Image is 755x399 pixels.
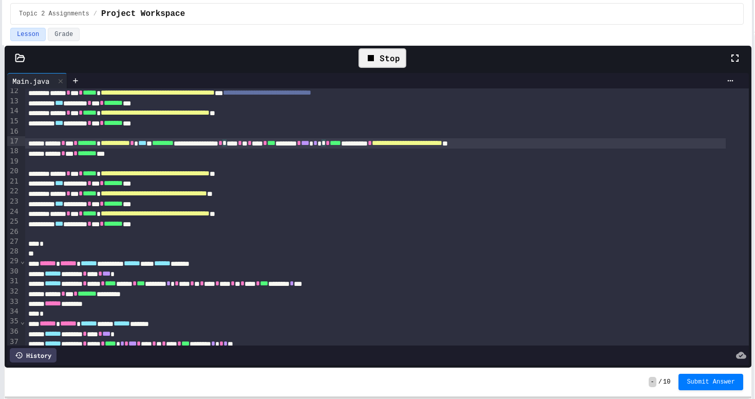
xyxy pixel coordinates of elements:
div: 18 [7,146,20,156]
span: Project Workspace [101,8,185,20]
div: 30 [7,266,20,277]
div: 28 [7,246,20,256]
div: 32 [7,286,20,297]
div: 25 [7,216,20,227]
div: Main.java [7,73,67,88]
button: Grade [48,28,80,41]
span: Submit Answer [687,378,735,386]
div: 34 [7,306,20,316]
div: 36 [7,327,20,337]
div: 22 [7,186,20,196]
button: Submit Answer [678,374,743,390]
div: 17 [7,136,20,147]
div: 27 [7,237,20,246]
span: / [93,10,97,18]
div: 12 [7,86,20,96]
div: 26 [7,227,20,237]
span: 10 [663,378,670,386]
div: 16 [7,126,20,136]
span: - [649,377,656,387]
div: 13 [7,96,20,106]
span: / [658,378,662,386]
span: Fold line [20,317,25,325]
span: Fold line [20,257,25,265]
div: 19 [7,156,20,166]
div: Stop [358,48,406,68]
div: Main.java [7,76,54,86]
button: Lesson [10,28,46,41]
div: 35 [7,316,20,327]
div: 20 [7,166,20,176]
div: 14 [7,106,20,116]
div: 23 [7,196,20,207]
div: 31 [7,276,20,286]
div: 24 [7,207,20,217]
div: 29 [7,256,20,266]
div: 15 [7,116,20,126]
div: 33 [7,297,20,307]
div: 21 [7,176,20,187]
div: History [10,348,56,362]
span: Topic 2 Assignments [19,10,89,18]
div: 37 [7,337,20,347]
